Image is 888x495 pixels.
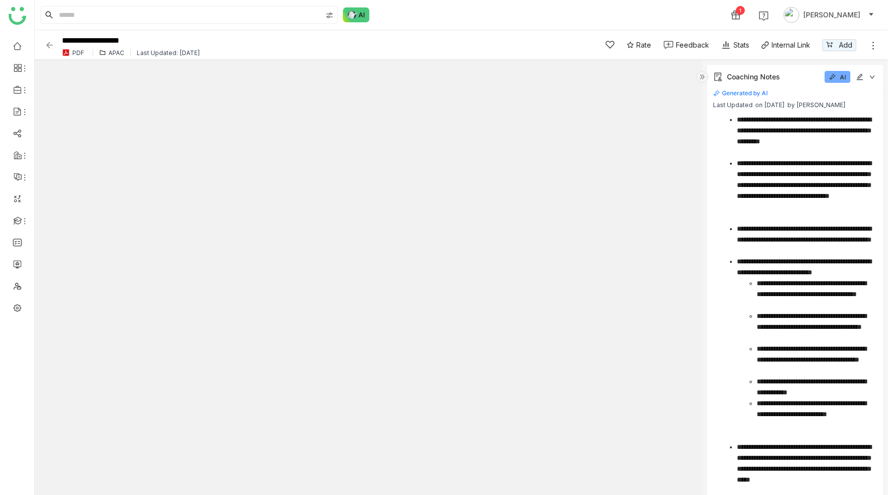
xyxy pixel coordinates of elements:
[755,101,785,110] span: on [DATE]
[676,40,709,50] div: Feedback
[822,39,856,51] button: Add
[72,49,84,57] div: PDF
[326,11,333,19] img: search-type.svg
[343,7,370,22] img: ask-buddy-normal.svg
[62,49,70,57] img: pdf.svg
[736,6,745,15] div: 1
[8,7,26,25] img: logo
[713,89,768,98] div: Generated by AI
[803,9,860,20] span: [PERSON_NAME]
[781,7,876,23] button: [PERSON_NAME]
[825,71,850,83] button: AI
[137,49,200,57] div: Last Updated: [DATE]
[783,7,799,23] img: avatar
[787,101,846,110] span: by [PERSON_NAME]
[759,11,769,21] img: help.svg
[839,40,852,51] span: Add
[772,40,810,50] div: Internal Link
[707,65,883,89] div: Coaching NotesAI
[727,71,780,82] div: Coaching Notes
[713,101,846,110] div: Last Updated
[721,40,749,50] div: Stats
[45,40,55,50] img: back
[636,40,651,50] span: Rate
[840,73,846,81] span: AI
[664,41,673,49] img: feedback-1.svg
[99,49,106,56] img: folder.svg
[721,40,731,50] img: stats.svg
[109,49,124,57] div: APAC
